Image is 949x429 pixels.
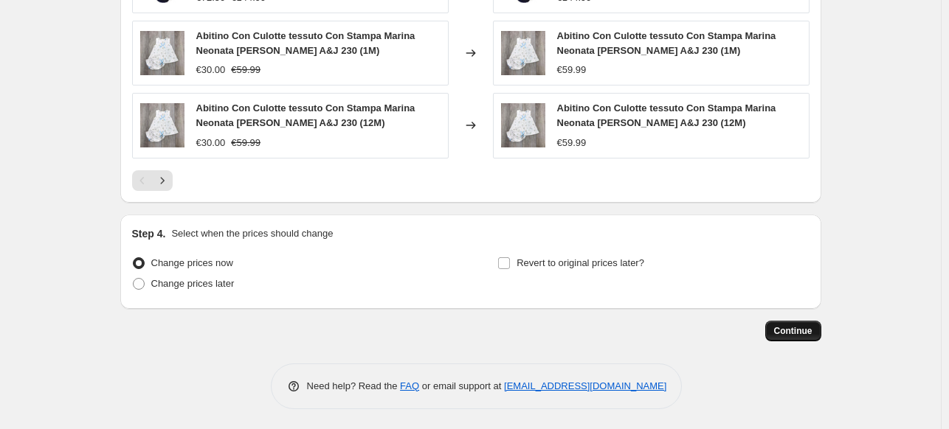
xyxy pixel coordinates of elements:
[151,278,235,289] span: Change prices later
[501,31,545,75] img: 5784_80x.jpg
[307,380,401,391] span: Need help? Read the
[140,103,184,147] img: 5784_80x.jpg
[504,380,666,391] a: [EMAIL_ADDRESS][DOMAIN_NAME]
[196,102,415,128] span: Abitino Con Culotte tessuto Con Stampa Marina Neonata [PERSON_NAME] A&J 230 (12M)
[151,257,233,268] span: Change prices now
[557,102,776,128] span: Abitino Con Culotte tessuto Con Stampa Marina Neonata [PERSON_NAME] A&J 230 (12M)
[501,103,545,147] img: 5784_80x.jpg
[231,136,260,150] strike: €59.99
[171,226,333,241] p: Select when the prices should change
[140,31,184,75] img: 5784_80x.jpg
[557,63,587,77] div: €59.99
[557,136,587,150] div: €59.99
[132,170,173,191] nav: Pagination
[557,30,776,56] span: Abitino Con Culotte tessuto Con Stampa Marina Neonata [PERSON_NAME] A&J 230 (1M)
[196,136,226,150] div: €30.00
[196,63,226,77] div: €30.00
[419,380,504,391] span: or email support at
[400,380,419,391] a: FAQ
[196,30,415,56] span: Abitino Con Culotte tessuto Con Stampa Marina Neonata [PERSON_NAME] A&J 230 (1M)
[765,321,821,341] button: Continue
[152,170,173,191] button: Next
[132,226,166,241] h2: Step 4.
[774,325,812,337] span: Continue
[517,257,644,268] span: Revert to original prices later?
[231,63,260,77] strike: €59.99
